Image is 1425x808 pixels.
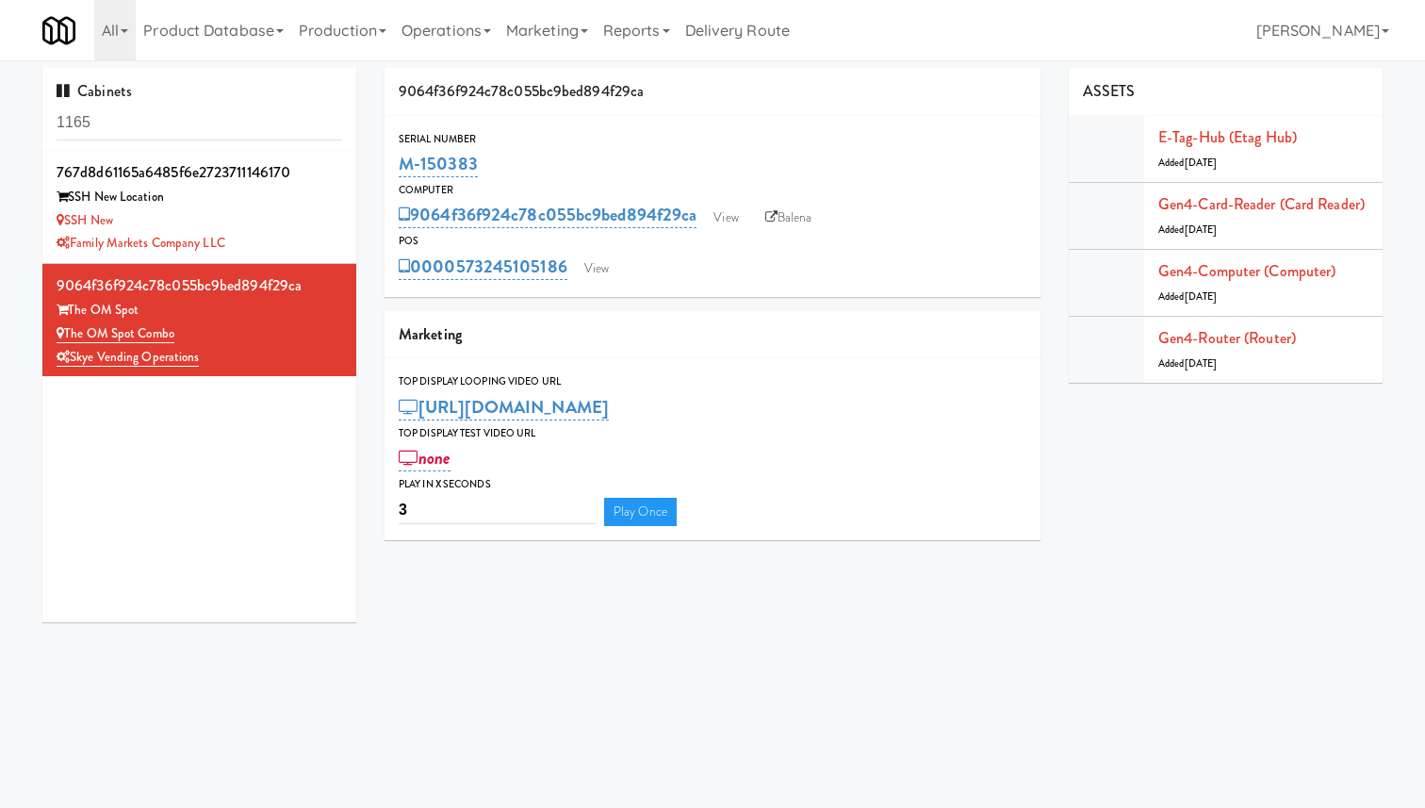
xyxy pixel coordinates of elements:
[399,372,1026,391] div: Top Display Looping Video Url
[399,151,478,177] a: M-150383
[57,80,132,102] span: Cabinets
[399,475,1026,494] div: Play in X seconds
[1185,223,1218,237] span: [DATE]
[399,445,450,471] a: none
[399,424,1026,443] div: Top Display Test Video Url
[1158,327,1296,349] a: Gen4-router (Router)
[42,151,356,264] li: 767d8d61165a6485f6e2723711146170SSH New Location SSH NewFamily Markets Company LLC
[57,158,342,187] div: 767d8d61165a6485f6e2723711146170
[1158,126,1297,148] a: E-tag-hub (Etag Hub)
[42,14,75,47] img: Micromart
[57,211,113,229] a: SSH New
[1158,260,1335,282] a: Gen4-computer (Computer)
[57,324,174,343] a: The OM Spot Combo
[575,255,618,283] a: View
[399,323,462,345] span: Marketing
[399,254,567,280] a: 0000573245105186
[57,106,342,140] input: Search cabinets
[42,264,356,376] li: 9064f36f924c78c055bc9bed894f29caThe OM Spot The OM Spot ComboSkye Vending Operations
[1185,356,1218,371] span: [DATE]
[1158,193,1365,215] a: Gen4-card-reader (Card Reader)
[1158,156,1217,170] span: Added
[1158,356,1217,371] span: Added
[399,202,696,228] a: 9064f36f924c78c055bc9bed894f29ca
[57,272,342,300] div: 9064f36f924c78c055bc9bed894f29ca
[399,232,1026,251] div: POS
[1185,156,1218,170] span: [DATE]
[57,299,342,322] div: The OM Spot
[756,204,822,232] a: Balena
[399,130,1026,149] div: Serial Number
[604,498,677,526] a: Play Once
[399,181,1026,200] div: Computer
[57,348,199,367] a: Skye Vending Operations
[385,68,1040,116] div: 9064f36f924c78c055bc9bed894f29ca
[57,234,225,252] a: Family Markets Company LLC
[1083,80,1136,102] span: ASSETS
[704,204,747,232] a: View
[1158,223,1217,237] span: Added
[57,186,342,209] div: SSH New Location
[1185,289,1218,304] span: [DATE]
[1158,289,1217,304] span: Added
[399,394,609,420] a: [URL][DOMAIN_NAME]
